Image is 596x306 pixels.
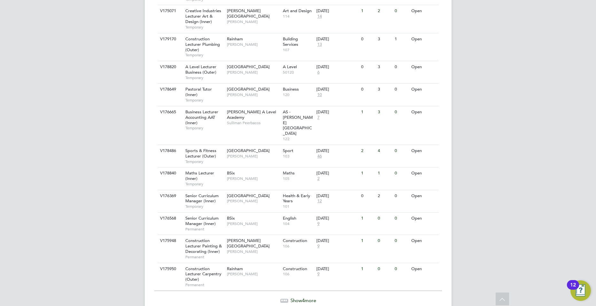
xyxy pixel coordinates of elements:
span: Pastoral Tutor (Inner) [185,86,212,97]
span: [PERSON_NAME] [227,19,280,24]
span: 46 [316,154,323,159]
div: Open [410,190,437,202]
span: A Level [283,64,297,69]
div: Open [410,33,437,45]
div: V178486 [159,145,181,157]
div: Open [410,263,437,275]
div: V176665 [159,106,181,118]
div: Open [410,84,437,95]
div: 0 [393,190,410,202]
span: Temporary [185,25,224,30]
div: 0 [376,263,393,275]
span: [GEOGRAPHIC_DATA] [227,64,270,69]
button: Open Resource Center, 12 new notifications [570,280,591,301]
span: Construction Lecturer Painting & Decorating (Inner) [185,238,222,254]
span: Temporary [185,204,224,209]
span: 4 [302,297,305,303]
div: Open [410,145,437,157]
div: 0 [360,190,376,202]
span: Building Services [283,36,298,47]
span: Temporary [185,159,224,164]
div: [DATE] [316,216,358,221]
span: Senior Curriculum Manager (Inner) [185,193,219,204]
span: Temporary [185,125,224,131]
div: [DATE] [316,266,358,272]
div: 0 [393,5,410,17]
span: [PERSON_NAME] [227,271,280,277]
span: [GEOGRAPHIC_DATA] [227,86,270,92]
span: Maths Lecturer (Inner) [185,170,214,181]
div: Open [410,213,437,224]
span: 6 [316,70,321,75]
span: Show more [290,297,316,303]
span: 101 [283,204,313,209]
div: V178820 [159,61,181,73]
div: V176568 [159,213,181,224]
span: 14 [316,14,323,19]
div: 1 [360,5,376,17]
div: 0 [393,61,410,73]
div: [DATE] [316,171,358,176]
div: V179170 [159,33,181,45]
span: 2 [316,176,321,181]
span: BSix [227,215,235,221]
div: 1 [360,106,376,118]
span: [PERSON_NAME] [227,154,280,159]
span: 122 [283,136,313,141]
span: 13 [316,42,323,47]
span: [PERSON_NAME][GEOGRAPHIC_DATA] [227,8,270,19]
div: 0 [360,33,376,45]
div: 0 [393,263,410,275]
div: 0 [393,235,410,247]
span: 12 [316,198,323,204]
div: 2 [360,145,376,157]
span: [PERSON_NAME] [227,176,280,181]
span: [PERSON_NAME] [227,42,280,47]
div: V175948 [159,235,181,247]
span: [PERSON_NAME] [227,70,280,75]
span: BSix [227,170,235,176]
span: Construction [283,266,307,271]
div: 12 [570,285,576,293]
div: V175071 [159,5,181,17]
span: Construction Lecturer Carpentry (Outer) [185,266,221,282]
div: [DATE] [316,8,358,14]
span: 9 [316,271,321,277]
span: Rainham [227,36,243,42]
div: 0 [393,84,410,95]
div: 0 [376,235,393,247]
div: [DATE] [316,238,358,244]
div: 1 [360,263,376,275]
div: 0 [393,145,410,157]
span: 106 [283,244,313,249]
span: Temporary [185,98,224,103]
div: [DATE] [316,109,358,115]
span: Permanent [185,282,224,287]
div: 2 [376,5,393,17]
span: Rainham [227,266,243,271]
div: Open [410,106,437,118]
span: Business [283,86,299,92]
span: 105 [283,176,313,181]
span: Permanent [185,254,224,260]
span: Health & Early Years [283,193,310,204]
div: [DATE] [316,36,358,42]
span: Business Lecturer Accounting AAT (Inner) [185,109,218,125]
span: Temporary [185,181,224,187]
div: 0 [360,61,376,73]
div: 0 [376,213,393,224]
div: [DATE] [316,193,358,199]
span: Maths [283,170,295,176]
span: Creative Industries Lecturer Art & Design (Inner) [185,8,221,24]
span: Senior Curriculum Manager (Inner) [185,215,219,226]
span: 103 [283,154,313,159]
div: 3 [376,33,393,45]
span: [PERSON_NAME] A Level Academy [227,109,276,120]
span: 106 [283,271,313,277]
div: Open [410,5,437,17]
div: 0 [393,167,410,179]
span: 104 [283,221,313,226]
div: 3 [376,106,393,118]
span: Construction Lecturer Plumbing (Outer) [185,36,220,52]
div: 1 [360,167,376,179]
